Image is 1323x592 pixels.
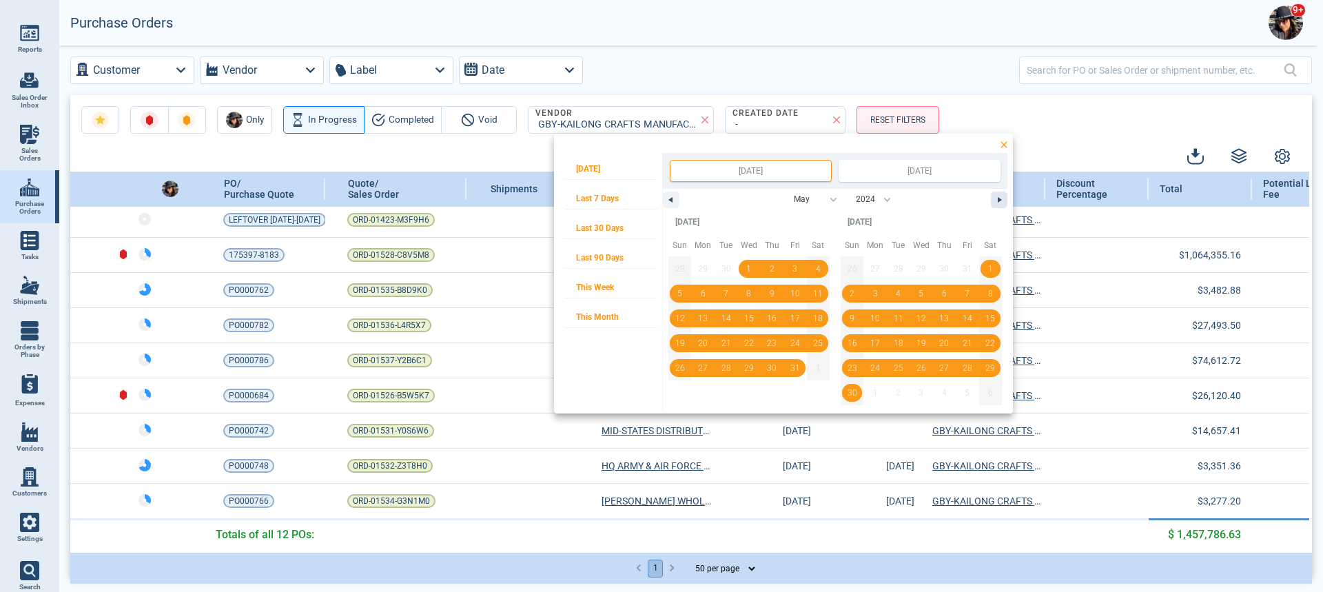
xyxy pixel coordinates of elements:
span: 9 [770,281,775,306]
button: 27 [933,356,956,380]
button: 29 [979,356,1002,380]
button: 18 [807,306,830,331]
span: Thu [761,234,783,256]
span: Fri [783,234,806,256]
button: 23 [761,331,783,356]
span: 8 [988,281,993,306]
span: 5 [677,281,682,306]
button: 28 [956,356,978,380]
span: 22 [744,331,754,356]
span: 2 [850,281,854,306]
span: 29 [744,356,754,380]
div: [DATE] [841,211,1002,234]
button: 19 [668,331,691,356]
button: 3 [863,281,886,306]
span: 10 [870,306,880,331]
span: 5 [919,281,923,306]
button: 12 [668,306,691,331]
span: 3 [792,256,797,281]
button: 31 [783,356,806,380]
span: 15 [744,306,754,331]
span: 12 [916,306,926,331]
span: 13 [698,306,708,331]
button: 6 [691,281,714,306]
span: 9 [850,306,854,331]
span: Thu [933,234,956,256]
button: 11 [887,306,910,331]
span: 11 [813,281,823,306]
span: 17 [870,331,880,356]
span: Last 30 Days [562,215,659,241]
span: 30 [848,380,857,405]
span: 25 [813,331,823,356]
span: 4 [816,256,821,281]
span: 17 [790,306,800,331]
button: 26 [668,356,691,380]
span: 1 [746,256,751,281]
button: 14 [715,306,737,331]
span: 26 [675,356,685,380]
button: 1 [737,256,760,281]
span: 21 [721,331,731,356]
button: 25 [887,356,910,380]
button: 8 [737,281,760,306]
span: Sat [807,234,830,256]
span: 18 [894,331,903,356]
span: 21 [963,331,972,356]
div: [DATE] [668,211,830,234]
button: 20 [933,331,956,356]
span: 16 [767,306,777,331]
span: 31 [790,356,800,380]
span: 25 [894,356,903,380]
button: 17 [863,331,886,356]
button: 13 [691,306,714,331]
button: 10 [863,306,886,331]
button: 23 [841,356,863,380]
span: Mon [691,234,714,256]
button: 19 [910,331,932,356]
span: 27 [939,356,949,380]
span: Last 7 Days [562,185,659,212]
button: 22 [979,331,1002,356]
span: [DATE] [562,156,659,182]
button: 21 [715,331,737,356]
button: 26 [910,356,932,380]
span: 8 [746,281,751,306]
span: 28 [721,356,731,380]
button: Last 30 Days [562,215,659,239]
button: 12 [910,306,932,331]
span: Sun [668,234,691,256]
button: 20 [691,331,714,356]
button: 22 [737,331,760,356]
span: Mon [863,234,886,256]
button: Last 90 Days [562,245,659,269]
button: 9 [761,281,783,306]
span: Wed [737,234,760,256]
input: Early [670,161,831,181]
button: 2 [761,256,783,281]
span: 12 [675,306,685,331]
button: 1 [979,256,1002,281]
span: 6 [701,281,706,306]
span: 23 [767,331,777,356]
span: 11 [894,306,903,331]
button: 8 [979,281,1002,306]
input: Continuous [839,161,1000,181]
span: 30 [767,356,777,380]
span: Wed [910,234,932,256]
span: This Month [562,304,659,330]
span: 16 [848,331,857,356]
span: 22 [985,331,995,356]
button: 17 [783,306,806,331]
span: 4 [896,281,901,306]
span: 10 [790,281,800,306]
button: 10 [783,281,806,306]
span: 7 [965,281,970,306]
span: 24 [870,356,880,380]
button: 29 [737,356,760,380]
button: 7 [715,281,737,306]
span: 26 [916,356,926,380]
button: 4 [807,256,830,281]
button: 14 [956,306,978,331]
span: 15 [985,306,995,331]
